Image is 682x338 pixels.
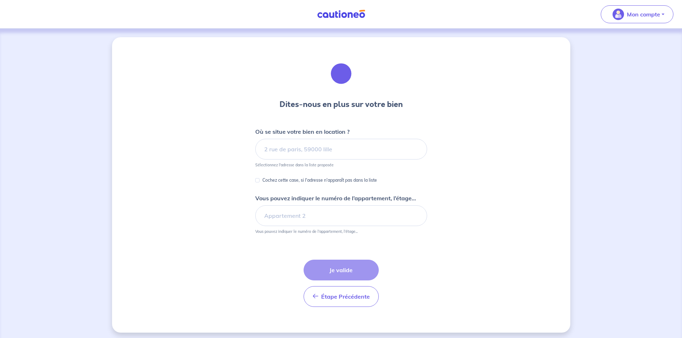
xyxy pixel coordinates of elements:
button: illu_account_valid_menu.svgMon compte [601,5,673,23]
button: Étape Précédente [304,286,379,307]
img: illu_houses.svg [322,54,361,93]
p: Sélectionnez l'adresse dans la liste proposée [255,162,334,167]
h3: Dites-nous en plus sur votre bien [280,99,403,110]
p: Vous pouvez indiquer le numéro de l’appartement, l’étage... [255,229,358,234]
span: Étape Précédente [321,293,370,300]
p: Cochez cette case, si l'adresse n'apparaît pas dans la liste [262,176,377,185]
img: illu_account_valid_menu.svg [613,9,624,20]
img: Cautioneo [314,10,368,19]
input: Appartement 2 [255,205,427,226]
p: Mon compte [627,10,660,19]
p: Vous pouvez indiquer le numéro de l’appartement, l’étage... [255,194,416,202]
input: 2 rue de paris, 59000 lille [255,139,427,160]
p: Où se situe votre bien en location ? [255,127,349,136]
